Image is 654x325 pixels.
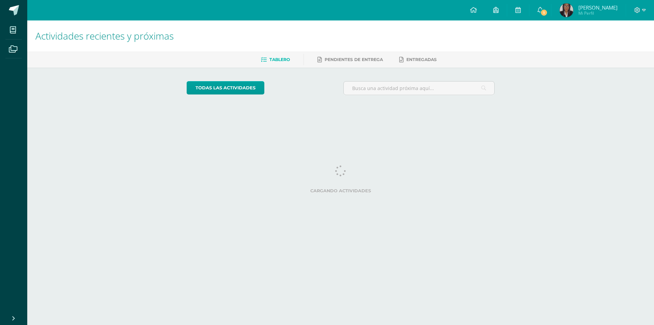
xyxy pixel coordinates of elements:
[187,81,264,94] a: todas las Actividades
[578,10,618,16] span: Mi Perfil
[325,57,383,62] span: Pendientes de entrega
[317,54,383,65] a: Pendientes de entrega
[560,3,573,17] img: 4640439c713e245cba9537ab713f1a70.png
[261,54,290,65] a: Tablero
[269,57,290,62] span: Tablero
[187,188,495,193] label: Cargando actividades
[399,54,437,65] a: Entregadas
[540,9,548,16] span: 1
[578,4,618,11] span: [PERSON_NAME]
[35,29,174,42] span: Actividades recientes y próximas
[406,57,437,62] span: Entregadas
[344,82,495,95] input: Busca una actividad próxima aquí...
